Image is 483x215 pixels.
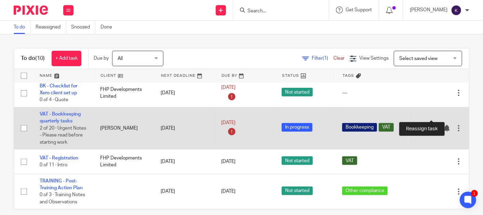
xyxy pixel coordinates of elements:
a: Reassigned [36,21,66,34]
a: VAT - Registration [40,156,78,160]
span: Filter [312,56,333,61]
td: [DATE] [154,150,214,174]
span: [DATE] [221,189,236,194]
span: 0 of 11 · Intro [40,163,67,168]
p: [PERSON_NAME] [410,7,447,13]
span: 0 of 4 · Quote [40,98,68,103]
span: 0 of 3 · Training Notes and Observations [40,193,85,205]
span: Bookkeeping [342,123,377,132]
span: (10) [35,56,45,61]
span: 2 of 20 · Urgent Notes - Please read before starting work [40,126,86,145]
h1: To do [21,55,45,62]
span: Get Support [346,8,372,12]
span: Other compliance [342,187,388,195]
span: [DATE] [221,120,236,125]
span: Tags [343,74,354,77]
a: TRAINING - Post-Training Action Plan [40,179,83,190]
span: Not started [282,156,313,165]
img: Pixie [14,5,48,15]
span: All [118,56,123,61]
td: FHP Developments Limited [93,150,154,174]
span: Not started [282,88,313,96]
td: [DATE] [154,107,214,149]
td: [DATE] [154,79,214,107]
span: VAT [342,156,357,165]
span: VAT [379,123,394,132]
span: (1) [323,56,328,61]
span: Select saved view [399,56,438,61]
span: [DATE] [221,159,236,164]
a: Snoozed [71,21,95,34]
span: In progress [282,123,312,132]
div: 1 [471,190,478,197]
input: Search [247,8,308,14]
img: svg%3E [451,5,462,16]
td: FHP Developments Limited [93,79,154,107]
span: View Settings [359,56,389,61]
a: VAT - Bookkeeping quarterly tasks [40,112,81,123]
span: [DATE] [221,85,236,90]
td: [PERSON_NAME] [93,107,154,149]
td: [DATE] [154,174,214,209]
a: To do [14,21,30,34]
a: Done [100,21,117,34]
a: BK - Checklist for Xero client set up [40,84,77,95]
p: Due by [94,55,109,62]
a: Mark as done [421,125,431,132]
div: --- [342,89,401,96]
a: + Add task [52,51,81,66]
a: Clear [333,56,345,61]
span: Not started [282,187,313,195]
